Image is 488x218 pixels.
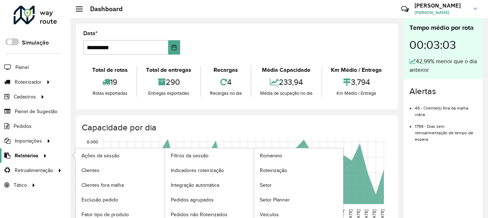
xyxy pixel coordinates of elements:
[165,148,254,163] a: Filtros da sessão
[81,196,118,204] span: Exclusão pedido
[203,90,249,97] div: Recargas no dia
[254,193,343,207] a: Setor Planner
[165,193,254,207] a: Pedidos agrupados
[15,137,42,145] span: Importações
[76,148,165,163] a: Ações da sessão
[254,163,343,177] a: Roteirização
[85,90,135,97] div: Rotas exportadas
[22,38,49,47] label: Simulação
[83,5,123,13] h2: Dashboard
[15,108,57,115] span: Painel de Sugestão
[414,2,468,9] h3: [PERSON_NAME]
[397,1,413,17] a: Contato Rápido
[415,99,477,118] li: 45 - Cliente(s) fora da malha viária
[76,193,165,207] a: Exclusão pedido
[14,93,36,101] span: Cadastros
[409,57,477,74] div: 42,99% menor que o dia anterior
[76,163,165,177] a: Clientes
[76,178,165,192] a: Clientes fora malha
[203,66,249,74] div: Recargas
[165,163,254,177] a: Indicadores roteirização
[85,74,135,90] div: 19
[409,33,477,57] div: 00:03:03
[139,74,198,90] div: 290
[14,181,27,189] span: Tático
[87,139,98,144] text: 8,000
[253,90,319,97] div: Média de ocupação no dia
[168,40,180,55] button: Choose Date
[260,181,272,189] span: Setor
[15,64,29,71] span: Painel
[260,196,290,204] span: Setor Planner
[81,181,124,189] span: Clientes fora malha
[15,167,53,174] span: Retroalimentação
[14,122,32,130] span: Pedidos
[15,152,38,159] span: Relatórios
[415,118,477,143] li: 1799 - Dias sem retroalimentação de tempo de espera
[139,90,198,97] div: Entregas exportadas
[139,66,198,74] div: Total de entregas
[15,78,42,86] span: Roteirizador
[171,152,208,159] span: Filtros da sessão
[253,74,319,90] div: 233,94
[83,29,98,38] label: Data
[414,9,468,16] span: [PERSON_NAME]
[324,74,389,90] div: 3,794
[409,86,477,97] h4: Alertas
[81,167,99,174] span: Clientes
[260,167,287,174] span: Roteirização
[260,152,282,159] span: Romaneio
[409,23,477,33] div: Tempo médio por rota
[82,122,391,133] h4: Capacidade por dia
[85,66,135,74] div: Total de rotas
[253,66,319,74] div: Média Capacidade
[254,148,343,163] a: Romaneio
[171,167,224,174] span: Indicadores roteirização
[171,181,219,189] span: Integração automática
[254,178,343,192] a: Setor
[171,196,214,204] span: Pedidos agrupados
[324,66,389,74] div: Km Médio / Entrega
[165,178,254,192] a: Integração automática
[203,74,249,90] div: 4
[81,152,119,159] span: Ações da sessão
[324,90,389,97] div: Km Médio / Entrega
